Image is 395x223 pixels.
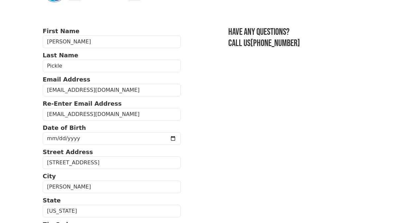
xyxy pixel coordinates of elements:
h3: Call us [228,38,352,49]
strong: Re-Enter Email Address [43,100,122,107]
input: First Name [43,35,181,48]
strong: State [43,197,61,204]
strong: Street Address [43,148,93,155]
h3: Have any questions? [228,27,352,38]
strong: City [43,173,56,180]
input: Last Name [43,60,181,72]
strong: First Name [43,28,79,34]
a: [PHONE_NUMBER] [250,38,300,49]
strong: Date of Birth [43,124,86,131]
input: Re-Enter Email Address [43,108,181,121]
input: Email Address [43,84,181,96]
strong: Last Name [43,52,78,59]
input: City [43,181,181,193]
input: Street Address [43,156,181,169]
strong: Email Address [43,76,90,83]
